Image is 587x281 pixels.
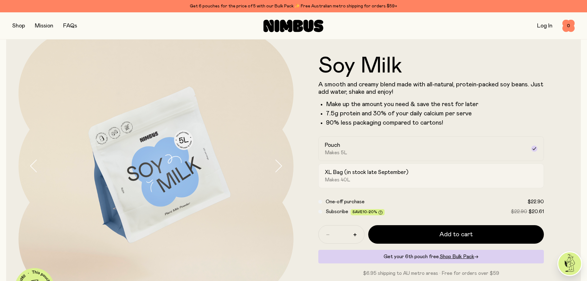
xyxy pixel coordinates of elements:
[325,177,350,183] span: Makes 40L
[353,210,383,215] span: Save
[511,209,527,214] span: $22.90
[326,110,544,117] li: 7.5g protein and 30% of your daily calcium per serve
[558,252,581,275] img: agent
[326,119,544,126] p: 90% less packaging compared to cartons!
[562,20,575,32] button: 0
[439,230,473,239] span: Add to cart
[326,209,348,214] span: Subscribe
[325,150,347,156] span: Makes 5L
[528,199,544,204] span: $22.90
[318,270,544,277] p: $6.95 shipping to AU metro areas · Free for orders over $59
[318,81,544,96] p: A smooth and creamy blend made with all-natural, protein-packed soy beans. Just add water, shake ...
[63,23,77,29] a: FAQs
[440,254,479,259] a: Shop Bulk Pack→
[12,2,575,10] div: Get 6 pouches for the price of 5 with our Bulk Pack ✨ Free Australian metro shipping for orders $59+
[528,209,544,214] span: $20.61
[318,250,544,263] div: Get your 6th pouch free.
[368,225,544,244] button: Add to cart
[326,199,365,204] span: One-off purchase
[325,169,408,176] h2: XL Bag (in stock late September)
[363,210,377,214] span: 10-20%
[326,101,544,108] li: Make up the amount you need & save the rest for later
[440,254,474,259] span: Shop Bulk Pack
[35,23,53,29] a: Mission
[318,55,544,77] h1: Soy Milk
[537,23,552,29] a: Log In
[325,142,340,149] h2: Pouch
